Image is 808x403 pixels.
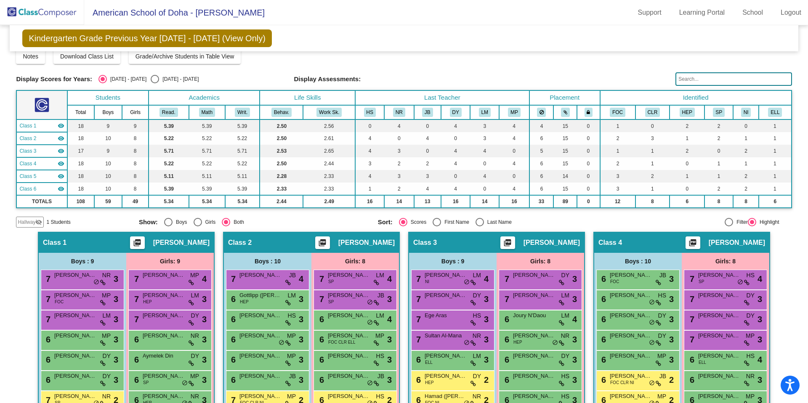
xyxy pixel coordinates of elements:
span: [PERSON_NAME] [425,271,467,279]
mat-icon: visibility [58,135,64,142]
td: 15 [553,119,577,132]
td: 0 [577,145,600,157]
td: 4 [441,157,470,170]
button: Print Students Details [686,236,700,249]
div: Boys [173,218,187,226]
th: Academics [149,90,260,105]
span: [PERSON_NAME] [513,271,555,279]
td: 10 [94,157,122,170]
td: 4 [414,183,441,195]
th: Diane Younes [441,105,470,119]
td: 1 [704,170,733,183]
td: 2 [704,132,733,145]
button: SP [713,108,725,117]
td: 2 [733,183,759,195]
div: Girls: 8 [497,253,584,270]
span: HS [747,271,755,280]
td: 4 [529,119,554,132]
mat-icon: visibility [58,186,64,192]
td: 2 [600,157,635,170]
button: Print Students Details [130,236,145,249]
td: 89 [553,195,577,208]
div: Filter [733,218,748,226]
td: 4 [499,119,529,132]
span: Show: [139,218,158,226]
td: 0 [670,157,704,170]
td: 3 [355,157,384,170]
td: 15 [553,157,577,170]
span: Class 2 [19,135,36,142]
td: 0 [441,170,470,183]
th: Jennifer Bendriss [414,105,441,119]
span: Sort: [378,218,393,226]
div: Both [230,218,244,226]
span: 4 [484,273,489,285]
td: 18 [67,157,94,170]
td: 1 [670,170,704,183]
span: 4 [202,273,207,285]
span: 3 [114,273,118,285]
td: 12 [600,195,635,208]
td: 5.71 [189,145,225,157]
div: Scores [407,218,426,226]
td: 15 [553,145,577,157]
td: 17 [67,145,94,157]
td: 4 [499,132,529,145]
td: 4 [355,170,384,183]
td: 15 [553,132,577,145]
span: JB [289,271,296,280]
td: 1 [759,170,791,183]
td: 3 [414,170,441,183]
span: NR [102,271,111,280]
span: Class 5 [19,172,36,180]
span: Class 4 [19,160,36,167]
span: [PERSON_NAME] [328,271,370,279]
td: 4 [499,157,529,170]
td: 2.33 [303,183,355,195]
div: First Name [441,218,469,226]
td: 14 [470,195,499,208]
td: 59 [94,195,122,208]
td: 4 [414,132,441,145]
span: [PERSON_NAME] [143,271,185,279]
td: 5.34 [189,195,225,208]
td: 3 [600,183,635,195]
th: Total [67,105,94,119]
span: MP [190,271,199,280]
span: Download Class List [60,53,114,60]
td: 49 [122,195,149,208]
button: DY [450,108,462,117]
span: Class 2 [228,239,252,247]
td: 2.44 [260,195,303,208]
td: 6 [759,195,791,208]
div: [DATE] - [DATE] [107,75,146,83]
td: 14 [384,195,414,208]
td: 5.34 [225,195,260,208]
td: 4 [441,145,470,157]
span: Hallway [18,218,35,226]
button: HEP [680,108,695,117]
td: 1 [635,183,670,195]
button: Grade/Archive Students in Table View [129,49,241,64]
td: 4 [441,119,470,132]
td: 3 [384,170,414,183]
td: Svetlana Olimpiev - No Class Name [16,157,67,170]
button: Read. [159,108,178,117]
td: 2 [704,183,733,195]
td: 13 [414,195,441,208]
td: 2 [414,157,441,170]
div: Girls: 8 [682,253,769,270]
td: 1 [670,132,704,145]
th: Linnea Maloney [470,105,499,119]
span: [PERSON_NAME] [610,271,652,279]
th: Last Teacher [355,90,529,105]
td: 2.50 [260,157,303,170]
td: 8 [122,157,149,170]
button: LM [479,108,491,117]
td: 3 [600,170,635,183]
td: 6 [529,132,554,145]
div: Girls [202,218,216,226]
button: Print Students Details [500,236,515,249]
button: Writ. [235,108,250,117]
td: Isabel Vera - No Class Name [16,132,67,145]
